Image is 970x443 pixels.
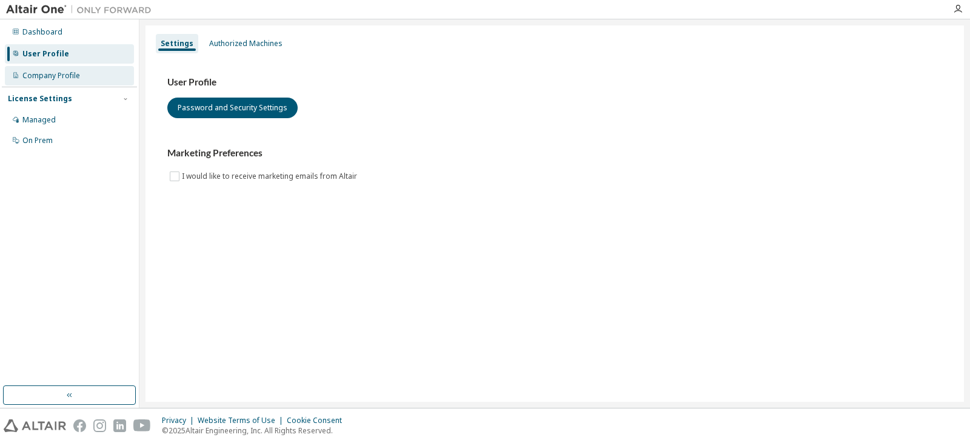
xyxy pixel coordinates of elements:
[22,49,69,59] div: User Profile
[93,419,106,432] img: instagram.svg
[73,419,86,432] img: facebook.svg
[22,71,80,81] div: Company Profile
[287,416,349,425] div: Cookie Consent
[4,419,66,432] img: altair_logo.svg
[167,147,942,159] h3: Marketing Preferences
[113,419,126,432] img: linkedin.svg
[22,136,53,145] div: On Prem
[162,416,198,425] div: Privacy
[161,39,193,48] div: Settings
[22,115,56,125] div: Managed
[6,4,158,16] img: Altair One
[167,76,942,88] h3: User Profile
[22,27,62,37] div: Dashboard
[198,416,287,425] div: Website Terms of Use
[8,94,72,104] div: License Settings
[167,98,298,118] button: Password and Security Settings
[209,39,283,48] div: Authorized Machines
[162,425,349,436] p: © 2025 Altair Engineering, Inc. All Rights Reserved.
[182,169,360,184] label: I would like to receive marketing emails from Altair
[133,419,151,432] img: youtube.svg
